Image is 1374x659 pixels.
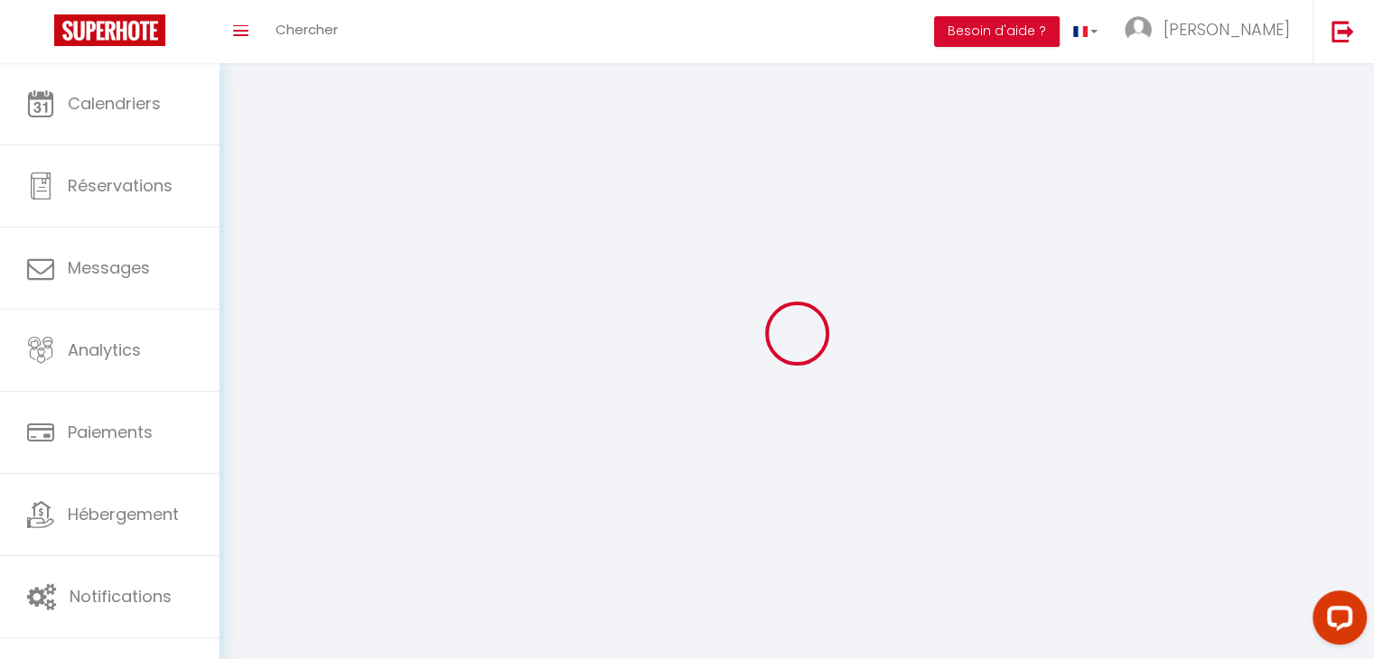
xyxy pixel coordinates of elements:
[1125,16,1152,43] img: ...
[68,339,141,361] span: Analytics
[68,92,161,115] span: Calendriers
[1298,583,1374,659] iframe: LiveChat chat widget
[68,503,179,525] span: Hébergement
[1332,20,1354,42] img: logout
[68,256,150,279] span: Messages
[54,14,165,46] img: Super Booking
[70,585,172,608] span: Notifications
[1164,18,1290,41] span: [PERSON_NAME]
[276,20,338,39] span: Chercher
[934,16,1060,47] button: Besoin d'aide ?
[68,174,173,197] span: Réservations
[68,421,153,443] span: Paiements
